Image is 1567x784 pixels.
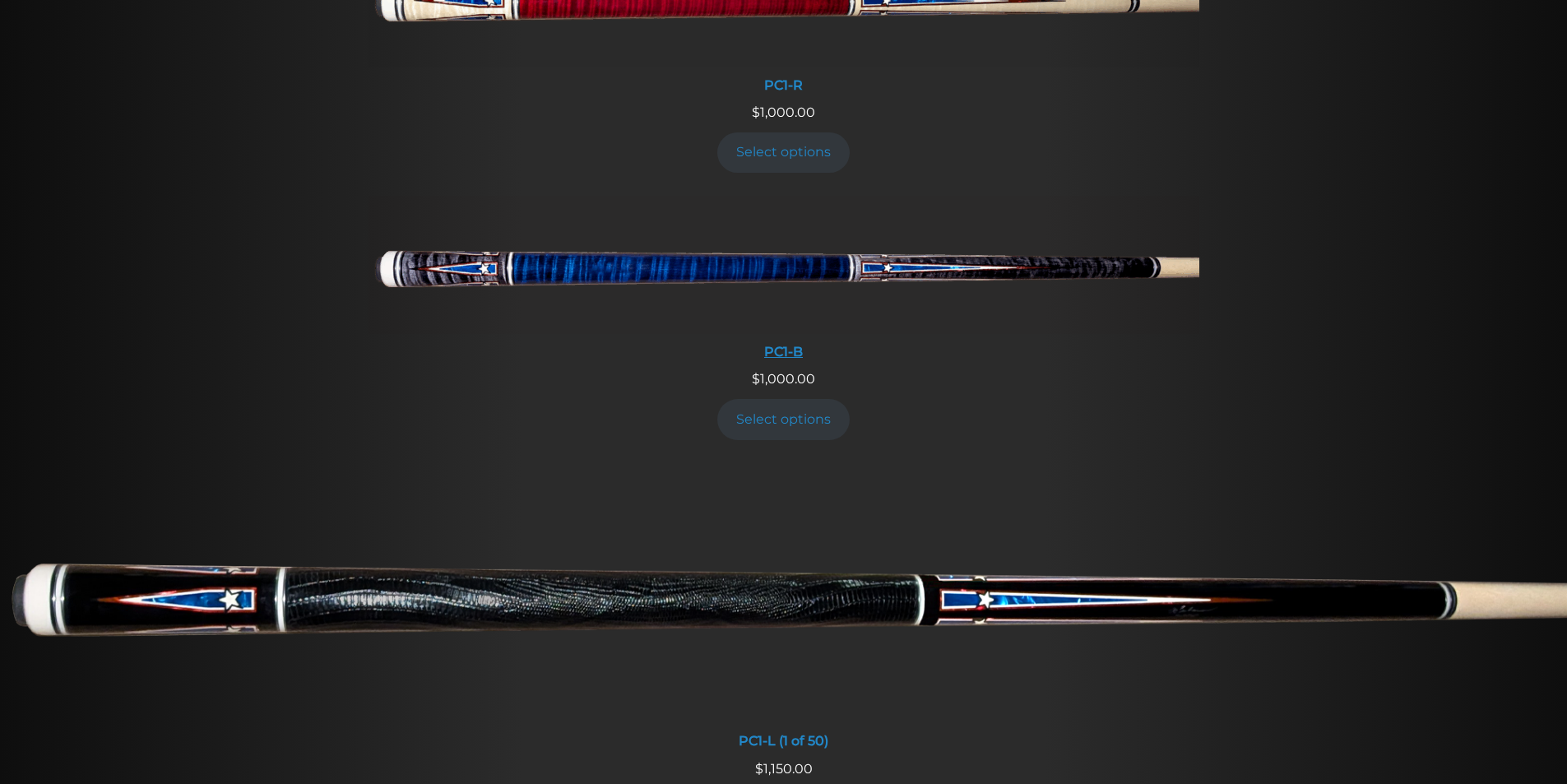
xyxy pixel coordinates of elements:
span: 1,150.00 [755,761,813,777]
span: 1,000.00 [752,371,815,387]
div: PC1-R [369,77,1199,93]
a: Add to cart: “PC1-B” [717,399,851,439]
span: $ [752,104,760,120]
span: $ [752,371,760,387]
a: PC1-B PC1-B [369,196,1199,369]
div: PC1-B [369,344,1199,360]
span: $ [755,761,763,777]
a: Add to cart: “PC1-R” [717,132,851,173]
img: PC1-B [369,196,1199,334]
span: 1,000.00 [752,104,815,120]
